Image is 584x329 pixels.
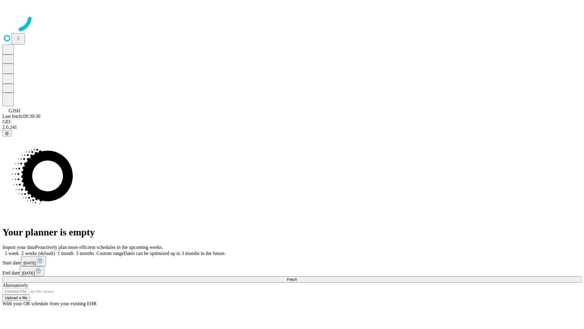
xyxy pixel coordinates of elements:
[21,251,55,256] span: 2 weeks (default)
[2,266,582,276] div: End date
[287,277,297,282] span: Fetch
[96,251,123,256] span: Custom range
[35,245,163,250] span: Proactively plan more efficient schedules in the upcoming weeks.
[2,276,582,283] button: Fetch
[124,251,226,256] span: Dates can be optimized up to 3 months in the future.
[2,130,12,136] button: @
[2,256,582,266] div: Start date
[2,114,40,119] span: Last fetch: 09:39:30
[22,271,35,275] span: [DATE]
[76,251,94,256] span: 3 months
[5,251,19,256] span: 1 week
[21,256,46,266] button: [DATE]
[2,119,582,125] div: GEI
[57,251,74,256] span: 1 month
[19,266,44,276] button: [DATE]
[9,108,20,113] span: GJSH
[5,131,9,136] span: @
[2,301,97,306] span: With your OR schedule from your existing EHR
[2,295,30,301] button: Upload a file
[2,125,582,130] div: 2.0.241
[2,283,28,288] span: Alternatively
[23,261,36,265] span: [DATE]
[2,245,35,250] span: Import your data
[2,227,582,238] h1: Your planner is empty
